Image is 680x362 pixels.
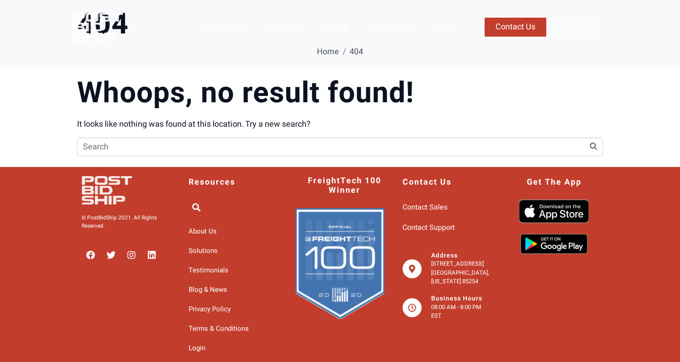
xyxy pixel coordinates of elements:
[431,251,458,260] a: Address
[305,176,384,195] span: FreightTech 100 Winner
[189,243,277,258] a: Solutions
[197,17,252,38] a: Shippers
[189,321,249,336] span: Terms & Conditions
[403,177,452,187] span: Contact Us
[82,214,170,230] p: © PostBidShip 2021. All Rights Reserved.
[527,177,582,187] a: Get The App
[189,302,231,317] span: Privacy Policy
[189,263,228,278] span: Testimonials
[189,341,205,356] span: Login
[254,17,308,38] a: Platform
[77,76,603,111] h1: Whoops, no result found!
[189,302,277,317] a: Privacy Policy
[189,282,227,297] span: Blog & News
[403,200,491,215] a: Contact Sales
[189,341,277,356] a: Login
[310,17,358,38] a: Pricing
[189,243,218,258] span: Solutions
[189,224,217,239] span: About Us
[515,232,593,256] img: google-play-badge
[360,17,421,38] a: Resources
[519,200,589,223] img: Download_on_the_App_Store_Badge_US_blk-native
[77,138,603,156] input: Search
[567,23,587,31] span: Login
[423,17,466,38] a: About
[431,259,491,286] p: [STREET_ADDRESS] [GEOGRAPHIC_DATA], [US_STATE] 85254
[189,321,277,336] a: Terms & Conditions
[73,13,152,41] img: PostBidShip
[485,18,546,37] a: Contact Us
[189,224,277,239] a: About Us
[77,118,603,130] p: It looks like nothing was found at this location. Try a new search?
[403,220,455,236] span: Contact Support
[403,200,447,215] span: Contact Sales
[189,177,235,187] span: Resources
[82,176,161,205] img: PostBidShip
[431,294,482,303] span: Business Hours
[495,23,535,31] span: Contact Us
[189,282,277,297] a: Blog & News
[431,303,491,320] p: 08:00 AM - 8:00 PM EST
[189,263,277,278] a: Testimonials
[555,17,598,37] a: Login
[403,220,491,236] a: Contact Support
